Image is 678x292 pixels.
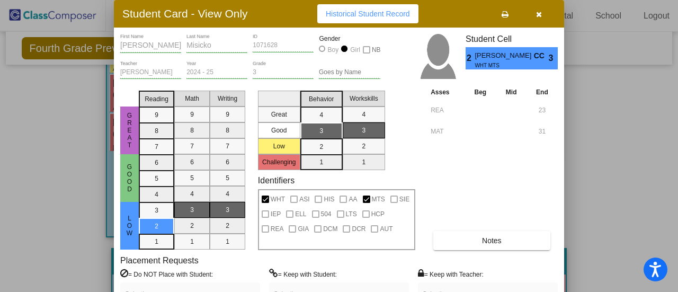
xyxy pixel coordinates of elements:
[125,215,135,237] span: Low
[258,175,295,185] label: Identifiers
[321,208,332,220] span: 504
[431,102,462,118] input: assessment
[253,42,314,49] input: Enter ID
[482,236,502,245] span: Notes
[371,208,385,220] span: HCP
[549,52,558,65] span: 3
[186,69,247,76] input: year
[120,255,199,266] label: Placement Requests
[380,223,392,235] span: AUT
[349,193,357,206] span: AA
[271,193,285,206] span: WHT
[122,7,248,20] h3: Student Card - View Only
[120,69,181,76] input: teacher
[475,50,533,61] span: [PERSON_NAME]
[346,208,357,220] span: LTS
[327,45,339,55] div: Boy
[326,10,410,18] span: Historical Student Record
[372,193,385,206] span: MTS
[527,86,558,98] th: End
[399,193,409,206] span: SIE
[534,50,549,61] span: CC
[271,223,284,235] span: REA
[295,208,306,220] span: ELL
[324,193,334,206] span: HIS
[299,193,309,206] span: ASI
[433,231,550,250] button: Notes
[319,34,380,43] mat-label: Gender
[125,112,135,149] span: Great
[271,208,281,220] span: IEP
[465,86,496,98] th: Beg
[372,43,381,56] span: NB
[323,223,337,235] span: DCM
[418,269,484,279] label: = Keep with Teacher:
[298,223,309,235] span: GIA
[496,86,527,98] th: Mid
[319,69,380,76] input: goes by name
[350,45,360,55] div: Girl
[269,269,337,279] label: = Keep with Student:
[352,223,365,235] span: DCR
[125,163,135,193] span: Good
[120,269,213,279] label: = Do NOT Place with Student:
[466,52,475,65] span: 2
[466,34,558,44] h3: Student Cell
[428,86,465,98] th: Asses
[475,61,526,69] span: WHT MTS
[317,4,418,23] button: Historical Student Record
[253,69,314,76] input: grade
[431,123,462,139] input: assessment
